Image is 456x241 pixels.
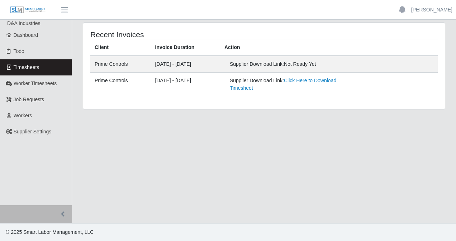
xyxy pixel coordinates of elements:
th: Action [220,39,438,56]
span: Workers [14,113,32,118]
td: Prime Controls [90,73,151,97]
h4: Recent Invoices [90,30,229,39]
span: Supplier Settings [14,129,52,134]
span: © 2025 Smart Labor Management, LLC [6,229,94,235]
span: Not Ready Yet [284,61,316,67]
td: Prime Controls [90,56,151,73]
span: Dashboard [14,32,38,38]
td: [DATE] - [DATE] [151,56,220,73]
div: Supplier Download Link: [230,60,358,68]
th: Client [90,39,151,56]
img: SLM Logo [10,6,46,14]
span: Todo [14,48,24,54]
a: [PERSON_NAME] [411,6,452,14]
th: Invoice Duration [151,39,220,56]
span: Job Requests [14,97,44,102]
span: Timesheets [14,64,39,70]
span: D&A Industries [7,20,41,26]
span: Worker Timesheets [14,80,57,86]
div: Supplier Download Link: [230,77,358,92]
td: [DATE] - [DATE] [151,73,220,97]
